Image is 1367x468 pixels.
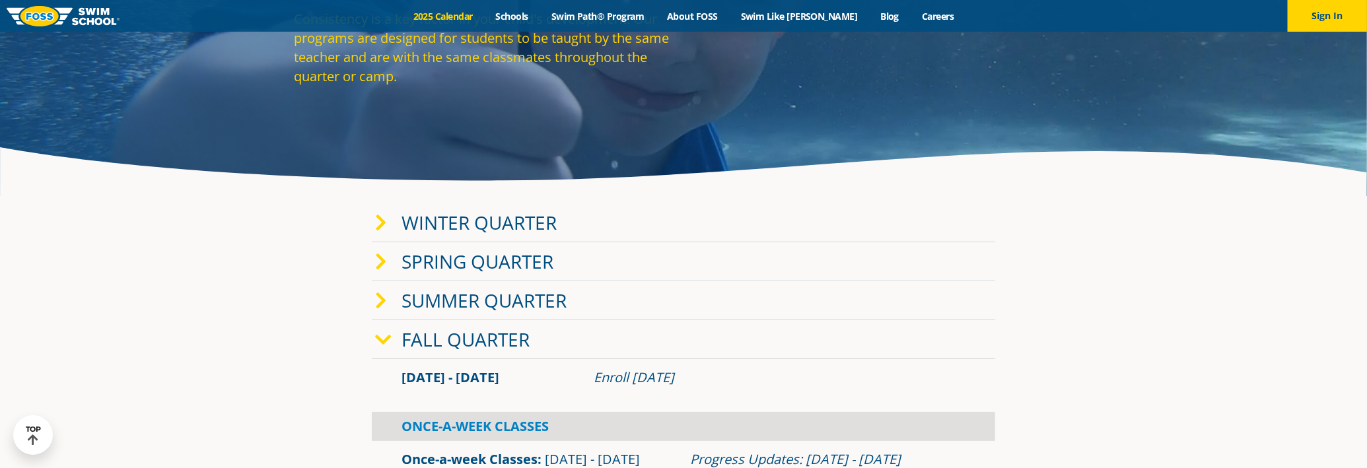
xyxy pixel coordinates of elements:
[402,249,553,274] a: Spring Quarter
[594,368,965,387] div: Enroll [DATE]
[656,10,730,22] a: About FOSS
[294,9,677,86] p: Consistency is a key factor in your child's development. Our programs are designed for students t...
[402,368,499,386] span: [DATE] - [DATE]
[402,288,567,313] a: Summer Quarter
[402,450,538,468] a: Once-a-week Classes
[26,425,41,446] div: TOP
[402,327,530,352] a: Fall Quarter
[869,10,911,22] a: Blog
[484,10,540,22] a: Schools
[402,10,484,22] a: 2025 Calendar
[7,6,120,26] img: FOSS Swim School Logo
[911,10,965,22] a: Careers
[729,10,869,22] a: Swim Like [PERSON_NAME]
[402,210,557,235] a: Winter Quarter
[545,450,640,468] span: [DATE] - [DATE]
[540,10,655,22] a: Swim Path® Program
[372,412,995,441] div: Once-A-Week Classes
